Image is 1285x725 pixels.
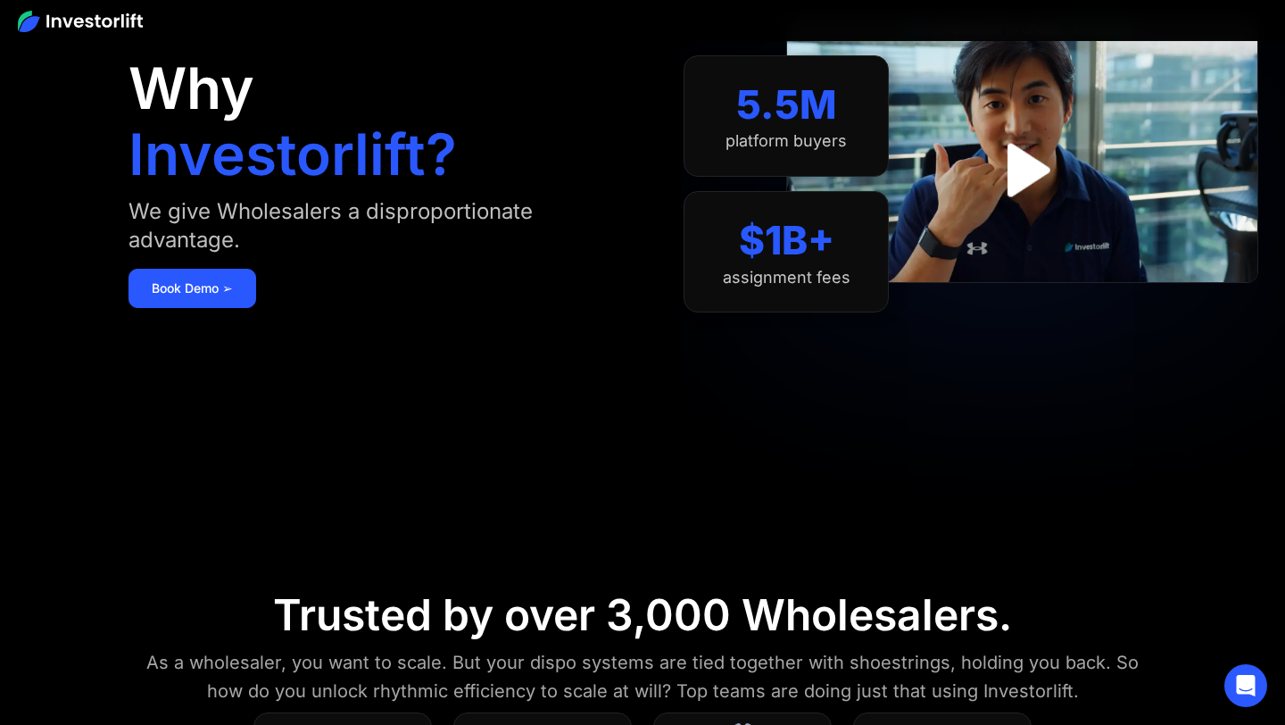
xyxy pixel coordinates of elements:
h1: Investorlift? [128,126,457,183]
div: assignment fees [723,268,850,287]
a: Book Demo ➢ [128,269,256,308]
div: 5.5M [736,81,837,129]
a: open lightbox [982,130,1062,210]
iframe: Customer reviews powered by Trustpilot [889,292,1156,313]
div: As a wholesaler, you want to scale. But your dispo systems are tied together with shoestrings, ho... [128,648,1156,705]
h1: Why [128,60,254,117]
div: $1B+ [739,217,834,264]
div: We give Wholesalers a disproportionate advantage. [128,197,585,254]
div: Trusted by over 3,000 Wholesalers. [273,589,1012,641]
div: platform buyers [725,131,847,151]
div: Open Intercom Messenger [1224,664,1267,707]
